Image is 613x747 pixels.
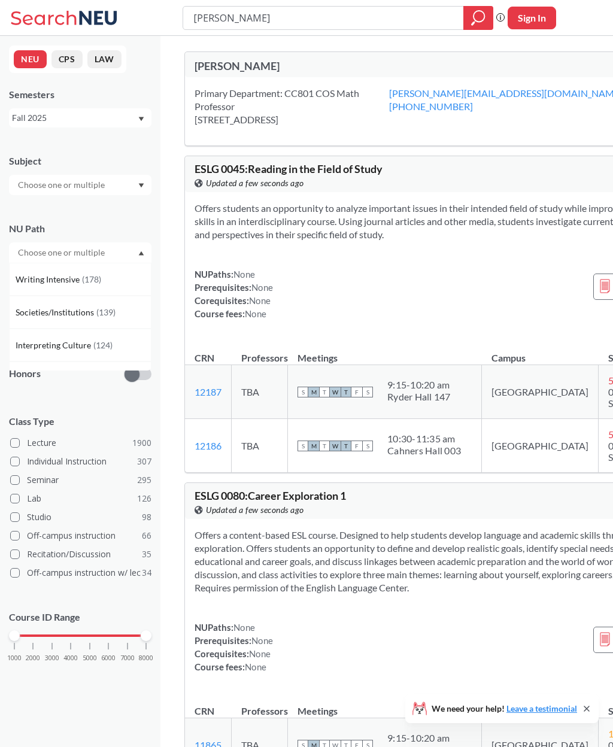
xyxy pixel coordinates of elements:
svg: Dropdown arrow [138,183,144,188]
span: T [341,441,351,451]
span: 8000 [139,655,153,661]
span: S [362,387,373,397]
span: M [308,441,319,451]
span: T [319,441,330,451]
th: Campus [482,339,599,365]
span: ESLG 0080 : Career Exploration 1 [195,489,346,502]
p: Course ID Range [9,611,151,624]
span: 126 [137,492,151,505]
span: None [233,269,255,280]
span: S [298,387,308,397]
span: 5000 [83,655,97,661]
label: Seminar [10,472,151,488]
div: Fall 2025Dropdown arrow [9,108,151,127]
button: NEU [14,50,47,68]
div: CRN [195,705,214,718]
p: Honors [9,367,41,381]
span: ( 124 ) [93,340,113,350]
span: Interpreting Culture [16,339,93,352]
button: LAW [87,50,122,68]
div: Cahners Hall 003 [387,445,461,457]
td: TBA [232,365,288,419]
div: Ryder Hall 147 [387,391,451,403]
th: Meetings [288,693,482,718]
div: 9:15 - 10:20 am [387,732,451,744]
label: Recitation/Discussion [10,546,151,562]
a: 12187 [195,386,221,397]
span: None [249,648,271,659]
span: T [341,387,351,397]
th: Professors [232,693,288,718]
span: S [298,441,308,451]
span: W [330,441,341,451]
span: 295 [137,473,151,487]
div: magnifying glass [463,6,493,30]
a: [PHONE_NUMBER] [389,101,473,112]
span: F [351,441,362,451]
input: Choose one or multiple [12,245,113,260]
label: Studio [10,509,151,525]
svg: Dropdown arrow [138,117,144,122]
label: Lab [10,491,151,506]
span: None [245,308,266,319]
a: Leave a testimonial [506,703,577,713]
th: Meetings [288,339,482,365]
span: 7000 [120,655,135,661]
div: CRN [195,351,214,365]
span: None [251,282,273,293]
span: ( 139 ) [96,307,116,317]
svg: magnifying glass [471,10,485,26]
span: 3000 [45,655,59,661]
span: 6000 [101,655,116,661]
span: Societies/Institutions [16,306,96,319]
div: NU Path [9,222,151,235]
label: Lecture [10,435,151,451]
div: Fall 2025 [12,111,137,124]
span: 1000 [7,655,22,661]
span: 66 [142,529,151,542]
span: Writing Intensive [16,273,82,286]
span: 34 [142,566,151,579]
div: NUPaths: Prerequisites: Corequisites: Course fees: [195,621,273,673]
td: [GEOGRAPHIC_DATA] [482,365,599,419]
div: [PERSON_NAME] [195,59,462,72]
input: Class, professor, course number, "phrase" [192,8,455,28]
div: NUPaths: Prerequisites: Corequisites: Course fees: [195,268,273,320]
th: Campus [482,693,599,718]
span: 35 [142,548,151,561]
span: 2000 [26,655,40,661]
input: Choose one or multiple [12,178,113,192]
td: [GEOGRAPHIC_DATA] [482,419,599,473]
span: 4000 [63,655,78,661]
div: Subject [9,154,151,168]
span: None [249,295,271,306]
span: 1900 [132,436,151,450]
div: 9:15 - 10:20 am [387,379,451,391]
a: 12186 [195,440,221,451]
span: F [351,387,362,397]
span: 307 [137,455,151,468]
span: We need your help! [432,705,577,713]
span: None [251,635,273,646]
label: Off-campus instruction [10,528,151,543]
span: ( 178 ) [82,274,101,284]
div: Dropdown arrowWriting Intensive(178)Societies/Institutions(139)Interpreting Culture(124)Differenc... [9,242,151,263]
span: Class Type [9,415,151,428]
span: 98 [142,511,151,524]
span: M [308,387,319,397]
span: None [245,661,266,672]
label: Off-campus instruction w/ lec [10,565,151,581]
button: Sign In [508,7,556,29]
span: Updated a few seconds ago [206,177,304,190]
div: Dropdown arrow [9,175,151,195]
span: Updated a few seconds ago [206,503,304,517]
div: Semesters [9,88,151,101]
button: CPS [51,50,83,68]
span: ESLG 0045 : Reading in the Field of Study [195,162,383,175]
label: Individual Instruction [10,454,151,469]
span: S [362,441,373,451]
div: Primary Department: CC801 COS Math Professor [STREET_ADDRESS] [195,87,389,126]
span: T [319,387,330,397]
span: None [233,622,255,633]
th: Professors [232,339,288,365]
